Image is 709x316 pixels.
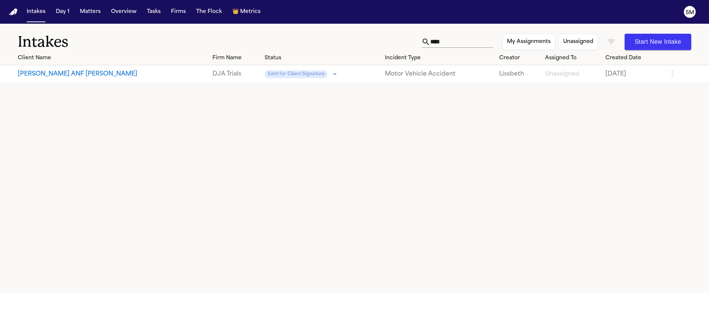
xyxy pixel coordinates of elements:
a: View details for Tracy Sandifer ANF Daniel Sandifer [605,70,662,79]
div: Creator [499,54,539,62]
span: Unassigned [545,71,579,77]
div: Client Name [18,54,206,62]
div: Incident Type [385,54,493,62]
div: Status [265,54,379,62]
div: Created Date [605,54,662,62]
div: Update intake status [265,69,339,79]
button: Unassigned [558,34,598,50]
button: Firms [168,5,189,19]
a: View details for Tracy Sandifer ANF Daniel Sandifer [212,70,259,79]
button: View details for Tracy Sandifer ANF Daniel Sandifer [18,70,206,79]
div: Firm Name [212,54,259,62]
button: Day 1 [53,5,73,19]
a: View details for Tracy Sandifer ANF Daniel Sandifer [385,70,493,79]
button: crownMetrics [229,5,263,19]
button: The Flock [193,5,225,19]
a: Home [9,9,18,16]
span: Sent for Client Signature [265,70,327,79]
button: My Assignments [502,34,555,50]
button: Matters [77,5,104,19]
button: Overview [108,5,140,19]
a: View details for Tracy Sandifer ANF Daniel Sandifer [499,70,539,79]
button: Intakes [24,5,48,19]
img: Finch Logo [9,9,18,16]
button: Tasks [144,5,164,19]
a: View details for Tracy Sandifer ANF Daniel Sandifer [545,70,599,79]
button: Start New Intake [625,34,691,50]
div: Assigned To [545,54,599,62]
h1: Intakes [18,33,421,51]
